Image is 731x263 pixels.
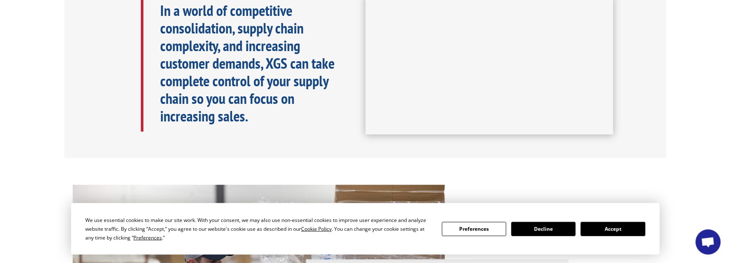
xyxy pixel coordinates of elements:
button: Decline [511,222,576,236]
div: Cookie Consent Prompt [71,203,660,255]
b: In a world of competitive consolidation, supply chain complexity, and increasing customer demands... [160,0,335,126]
div: Open chat [696,229,721,255]
span: Preferences [133,234,162,241]
button: Preferences [442,222,506,236]
span: Cookie Policy [301,225,332,232]
button: Accept [581,222,645,236]
div: We use essential cookies to make our site work. With your consent, we may also use non-essential ... [85,216,432,242]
